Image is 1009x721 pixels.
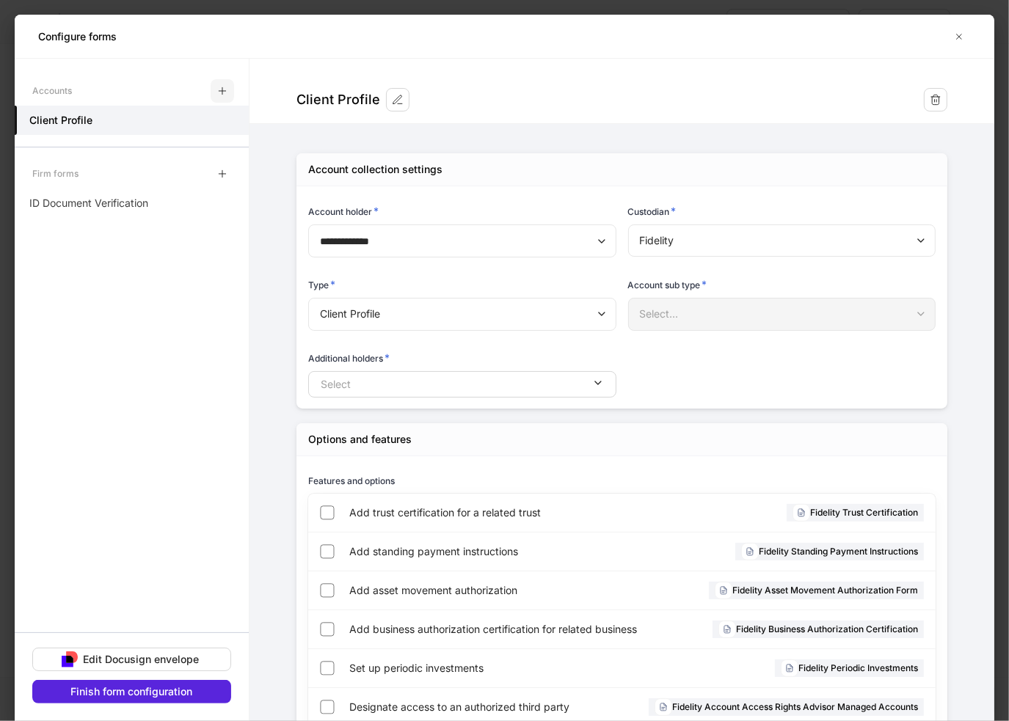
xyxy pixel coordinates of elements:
[628,204,677,219] h6: Custodian
[308,204,379,219] h6: Account holder
[32,680,231,703] button: Finish form configuration
[349,505,652,520] span: Add trust certification for a related trust
[15,106,249,135] a: Client Profile
[349,622,663,637] span: Add business authorization certification for related business
[308,277,335,292] h6: Type
[29,196,148,211] p: ID Document Verification
[759,544,918,558] h6: Fidelity Standing Payment Instructions
[349,544,615,559] span: Add standing payment instructions
[308,371,616,398] button: Select
[71,684,193,699] div: Finish form configuration
[32,161,79,186] div: Firm forms
[84,652,200,667] div: Edit Docusign envelope
[296,91,380,109] div: Client Profile
[672,700,918,714] h6: Fidelity Account Access Rights Advisor Managed Accounts
[798,661,918,675] h6: Fidelity Periodic Investments
[32,78,72,103] div: Accounts
[29,113,92,128] h5: Client Profile
[308,474,395,488] h6: Features and options
[810,505,918,519] h6: Fidelity Trust Certification
[308,351,390,365] h6: Additional holders
[628,224,936,257] div: Fidelity
[732,583,918,597] h6: Fidelity Asset Movement Authorization Form
[308,298,616,330] div: Client Profile
[38,29,117,44] h5: Configure forms
[308,162,442,177] div: Account collection settings
[15,189,249,218] a: ID Document Verification
[349,700,597,714] span: Designate access to an authorized third party
[349,661,618,676] span: Set up periodic investments
[628,298,936,330] div: Select...
[349,583,602,598] span: Add asset movement authorization
[321,377,351,392] p: Select
[308,432,412,447] div: Options and features
[736,622,918,636] h6: Fidelity Business Authorization Certification
[32,648,231,671] button: Edit Docusign envelope
[628,277,707,292] h6: Account sub type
